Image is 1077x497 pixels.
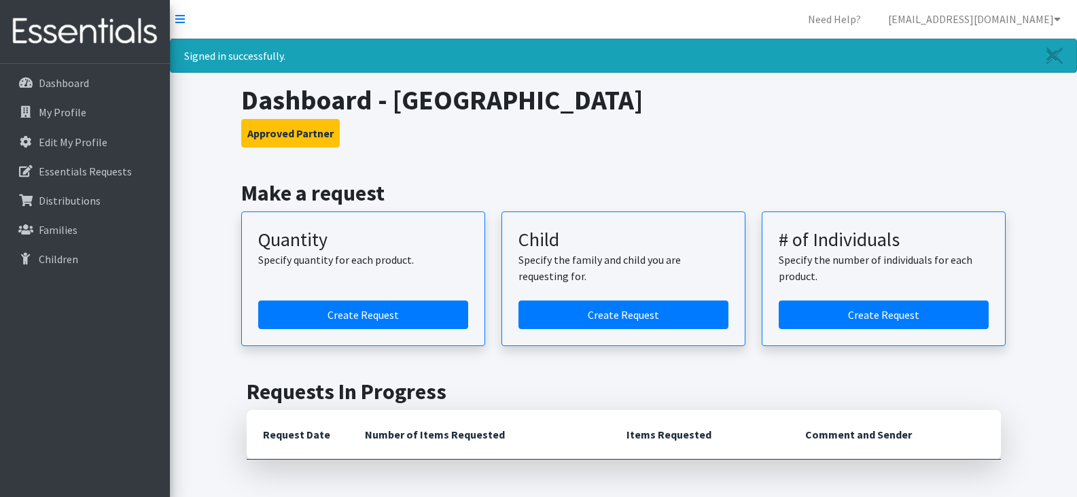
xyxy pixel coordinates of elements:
[5,245,164,273] a: Children
[39,165,132,178] p: Essentials Requests
[5,128,164,156] a: Edit My Profile
[39,135,107,149] p: Edit My Profile
[518,228,728,252] h3: Child
[779,301,989,329] a: Create a request by number of individuals
[241,84,1006,116] h1: Dashboard - [GEOGRAPHIC_DATA]
[39,76,89,90] p: Dashboard
[5,187,164,214] a: Distributions
[39,252,78,266] p: Children
[247,379,1001,405] h2: Requests In Progress
[39,194,101,207] p: Distributions
[5,99,164,126] a: My Profile
[170,39,1077,73] div: Signed in successfully.
[5,158,164,185] a: Essentials Requests
[258,301,468,329] a: Create a request by quantity
[610,410,789,460] th: Items Requested
[258,252,468,268] p: Specify quantity for each product.
[247,410,349,460] th: Request Date
[39,105,86,119] p: My Profile
[518,301,728,329] a: Create a request for a child or family
[789,410,1000,460] th: Comment and Sender
[877,5,1072,33] a: [EMAIL_ADDRESS][DOMAIN_NAME]
[241,180,1006,206] h2: Make a request
[797,5,872,33] a: Need Help?
[1033,39,1076,72] a: Close
[5,69,164,97] a: Dashboard
[779,228,989,252] h3: # of Individuals
[518,252,728,284] p: Specify the family and child you are requesting for.
[5,216,164,243] a: Families
[5,9,164,54] img: HumanEssentials
[39,223,77,237] p: Families
[779,252,989,284] p: Specify the number of individuals for each product.
[258,228,468,252] h3: Quantity
[349,410,611,460] th: Number of Items Requested
[241,119,340,148] button: Approved Partner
